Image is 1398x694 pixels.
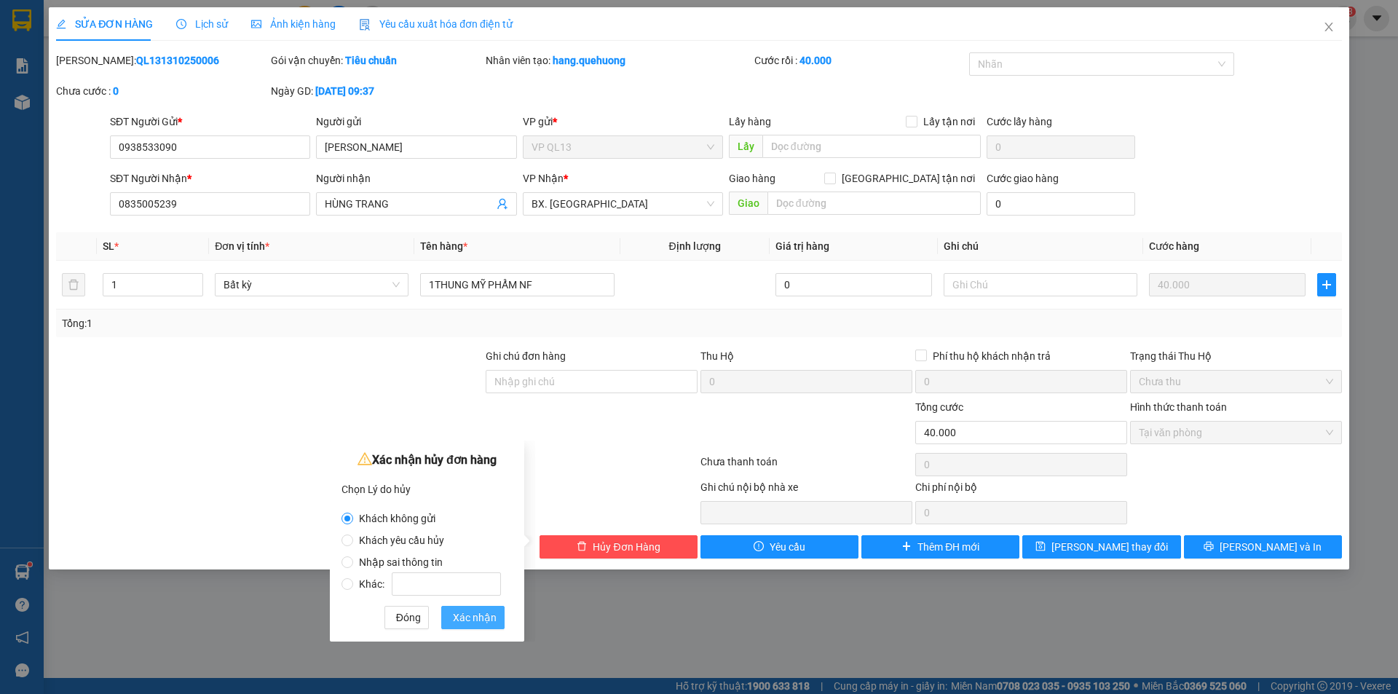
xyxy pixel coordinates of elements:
[1204,541,1214,553] span: printer
[699,454,914,479] div: Chưa thanh toán
[384,606,429,629] button: Đóng
[271,83,483,99] div: Ngày GD:
[224,274,400,296] span: Bất kỳ
[353,578,507,590] span: Khác:
[1184,535,1342,559] button: printer[PERSON_NAME] và In
[987,135,1135,159] input: Cước lấy hàng
[315,85,374,97] b: [DATE] 09:37
[523,173,564,184] span: VP Nhận
[799,55,832,66] b: 40.000
[593,539,660,555] span: Hủy Đơn Hàng
[915,401,963,413] span: Tổng cước
[113,85,119,97] b: 0
[1022,535,1180,559] button: save[PERSON_NAME] thay đổi
[359,18,513,30] span: Yêu cầu xuất hóa đơn điện tử
[420,273,614,296] input: VD: Bàn, Ghế
[56,52,268,68] div: [PERSON_NAME]:
[669,240,721,252] span: Định lượng
[56,19,66,29] span: edit
[1318,279,1335,291] span: plus
[754,52,966,68] div: Cước rồi :
[1323,21,1335,33] span: close
[251,18,336,30] span: Ảnh kiện hàng
[176,18,228,30] span: Lịch sử
[56,18,153,30] span: SỬA ĐƠN HÀNG
[62,315,540,331] div: Tổng: 1
[251,19,261,29] span: picture
[1317,273,1336,296] button: plus
[1220,539,1322,555] span: [PERSON_NAME] và In
[453,610,497,626] span: Xác nhận
[700,479,912,501] div: Ghi chú nội bộ nhà xe
[353,513,441,524] span: Khách không gửi
[1130,348,1342,364] div: Trạng thái Thu Hộ
[532,193,714,215] span: BX. Ninh Sơn
[553,55,625,66] b: hang.quehuong
[1035,541,1046,553] span: save
[345,55,397,66] b: Tiêu chuẩn
[1130,401,1227,413] label: Hình thức thanh toán
[523,114,723,130] div: VP gửi
[486,370,698,393] input: Ghi chú đơn hàng
[358,452,372,466] span: warning
[56,83,268,99] div: Chưa cước :
[700,535,858,559] button: exclamation-circleYêu cầu
[927,348,1057,364] span: Phí thu hộ khách nhận trả
[110,170,310,186] div: SĐT Người Nhận
[987,173,1059,184] label: Cước giao hàng
[176,19,186,29] span: clock-circle
[1149,240,1199,252] span: Cước hàng
[271,52,483,68] div: Gói vận chuyển:
[341,478,513,500] div: Chọn Lý do hủy
[762,135,981,158] input: Dọc đường
[540,535,698,559] button: deleteHủy Đơn Hàng
[215,240,269,252] span: Đơn vị tính
[420,240,467,252] span: Tên hàng
[944,273,1137,296] input: Ghi Chú
[987,116,1052,127] label: Cước lấy hàng
[486,52,751,68] div: Nhân viên tạo:
[729,173,775,184] span: Giao hàng
[1051,539,1168,555] span: [PERSON_NAME] thay đổi
[915,479,1127,501] div: Chi phí nội bộ
[353,556,449,568] span: Nhập sai thông tin
[316,114,516,130] div: Người gửi
[917,114,981,130] span: Lấy tận nơi
[917,539,979,555] span: Thêm ĐH mới
[987,192,1135,216] input: Cước giao hàng
[396,610,421,626] span: Đóng
[729,192,767,215] span: Giao
[341,449,513,471] div: Xác nhận hủy đơn hàng
[700,350,734,362] span: Thu Hộ
[136,55,219,66] b: QL131310250006
[775,240,829,252] span: Giá trị hàng
[1139,371,1333,393] span: Chưa thu
[110,114,310,130] div: SĐT Người Gửi
[486,350,566,362] label: Ghi chú đơn hàng
[836,170,981,186] span: [GEOGRAPHIC_DATA] tận nơi
[353,535,450,546] span: Khách yêu cầu hủy
[532,136,714,158] span: VP QL13
[754,541,764,553] span: exclamation-circle
[359,19,371,31] img: icon
[1149,273,1306,296] input: 0
[767,192,981,215] input: Dọc đường
[62,273,85,296] button: delete
[441,606,505,629] button: Xác nhận
[497,198,508,210] span: user-add
[577,541,587,553] span: delete
[316,170,516,186] div: Người nhận
[770,539,805,555] span: Yêu cầu
[392,572,501,596] input: Khác:
[729,116,771,127] span: Lấy hàng
[729,135,762,158] span: Lấy
[1139,422,1333,443] span: Tại văn phòng
[103,240,114,252] span: SL
[861,535,1019,559] button: plusThêm ĐH mới
[938,232,1143,261] th: Ghi chú
[901,541,912,553] span: plus
[1308,7,1349,48] button: Close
